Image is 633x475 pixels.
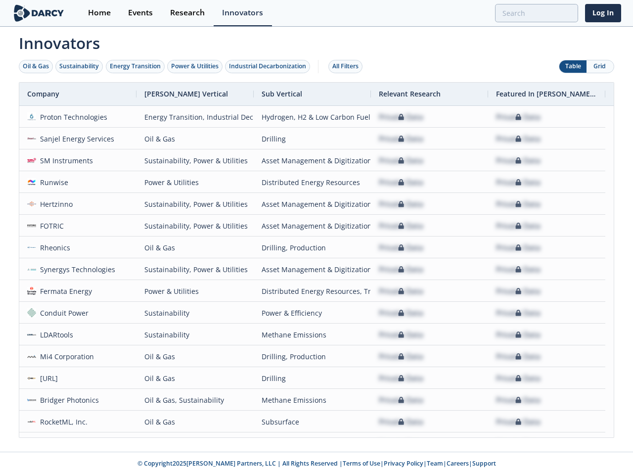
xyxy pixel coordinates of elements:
[379,172,423,193] div: Private Data
[144,89,228,98] span: [PERSON_NAME] Vertical
[36,302,89,324] div: Conduit Power
[496,215,541,237] div: Private Data
[379,281,423,302] div: Private Data
[472,459,496,468] a: Support
[262,302,363,324] div: Power & Efficiency
[36,281,92,302] div: Fermata Energy
[27,352,36,361] img: 1675207601510-mi4-logo.png
[12,28,621,54] span: Innovators
[379,324,423,345] div: Private Data
[144,172,246,193] div: Power & Utilities
[144,237,246,258] div: Oil & Gas
[379,411,423,432] div: Private Data
[262,346,363,367] div: Drilling, Production
[36,368,58,389] div: [URL]
[36,411,88,432] div: RocketML, Inc.
[27,178,36,187] img: 28659a50-3ed8-4eb4-84e4-ecf8848b7f3a
[144,215,246,237] div: Sustainability, Power & Utilities
[110,62,161,71] div: Energy Transition
[36,259,116,280] div: Synergys Technologies
[332,62,359,71] div: All Filters
[496,172,541,193] div: Private Data
[144,128,246,149] div: Oil & Gas
[222,9,263,17] div: Innovators
[496,150,541,171] div: Private Data
[36,346,94,367] div: Mi4 Corporation
[262,281,363,302] div: Distributed Energy Resources, Transportation Electrification
[379,389,423,411] div: Private Data
[14,459,619,468] p: © Copyright 2025 [PERSON_NAME] Partners, LLC | All Rights Reserved | | | | |
[36,193,73,215] div: Hertzinno
[495,4,578,22] input: Advanced Search
[36,215,64,237] div: FOTRIC
[379,346,423,367] div: Private Data
[496,302,541,324] div: Private Data
[262,128,363,149] div: Drilling
[36,172,69,193] div: Runwise
[27,112,36,121] img: 9c95c6f0-4dc2-42bd-b77a-e8faea8af569
[144,302,246,324] div: Sustainability
[496,259,541,280] div: Private Data
[144,259,246,280] div: Sustainability, Power & Utilities
[27,89,59,98] span: Company
[496,433,541,454] div: Private Data
[27,156,36,165] img: 7b228af2-2927-4939-aa9f-c088b96d1056
[343,459,380,468] a: Terms of Use
[496,346,541,367] div: Private Data
[27,286,36,295] img: ab94f130-a564-4f0d-9417-6d1bd293bf16
[144,368,246,389] div: Oil & Gas
[59,62,99,71] div: Sustainability
[379,433,423,454] div: Private Data
[262,259,363,280] div: Asset Management & Digitization, Methane Emissions
[19,60,53,73] button: Oil & Gas
[496,389,541,411] div: Private Data
[27,395,36,404] img: 1643231245421-Bridger_Logo.png
[27,417,36,426] img: 1986befd-76e6-433f-956b-27dc47f67c60
[106,60,165,73] button: Energy Transition
[55,60,103,73] button: Sustainability
[170,9,205,17] div: Research
[144,389,246,411] div: Oil & Gas, Sustainability
[36,324,74,345] div: LDARtools
[496,281,541,302] div: Private Data
[262,368,363,389] div: Drilling
[262,324,363,345] div: Methane Emissions
[88,9,111,17] div: Home
[262,215,363,237] div: Asset Management & Digitization, Methane Emissions
[384,459,423,468] a: Privacy Policy
[379,368,423,389] div: Private Data
[167,60,223,73] button: Power & Utilities
[36,433,113,454] div: SIG Machine Learning
[379,259,423,280] div: Private Data
[262,150,363,171] div: Asset Management & Digitization, Methane Emissions
[379,193,423,215] div: Private Data
[496,368,541,389] div: Private Data
[496,106,541,128] div: Private Data
[128,9,153,17] div: Events
[559,60,587,73] button: Table
[427,459,443,468] a: Team
[229,62,306,71] div: Industrial Decarbonization
[23,62,49,71] div: Oil & Gas
[36,106,108,128] div: Proton Technologies
[27,330,36,339] img: a125e46b-2986-43ff-9d18-4f8cdd146939
[36,237,71,258] div: Rheonics
[585,4,621,22] a: Log In
[262,193,363,215] div: Asset Management & Digitization, Methane Emissions
[379,215,423,237] div: Private Data
[262,389,363,411] div: Methane Emissions
[379,106,423,128] div: Private Data
[262,172,363,193] div: Distributed Energy Resources
[144,346,246,367] div: Oil & Gas
[27,199,36,208] img: 16488c1b-28fc-433c-aadc-2d4d45d7d3bc
[27,221,36,230] img: e41a9aca-1af1-479c-9b99-414026293702
[379,128,423,149] div: Private Data
[27,243,36,252] img: 6be74745-e7f4-4809-9227-94d27c50fd57
[379,89,441,98] span: Relevant Research
[496,89,597,98] span: Featured In [PERSON_NAME] Live
[225,60,310,73] button: Industrial Decarbonization
[262,89,302,98] span: Sub Vertical
[262,433,363,454] div: Subsurface, Production
[27,308,36,317] img: 78c73249-9a20-4912-b988-834cb9ed6fd2
[262,411,363,432] div: Subsurface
